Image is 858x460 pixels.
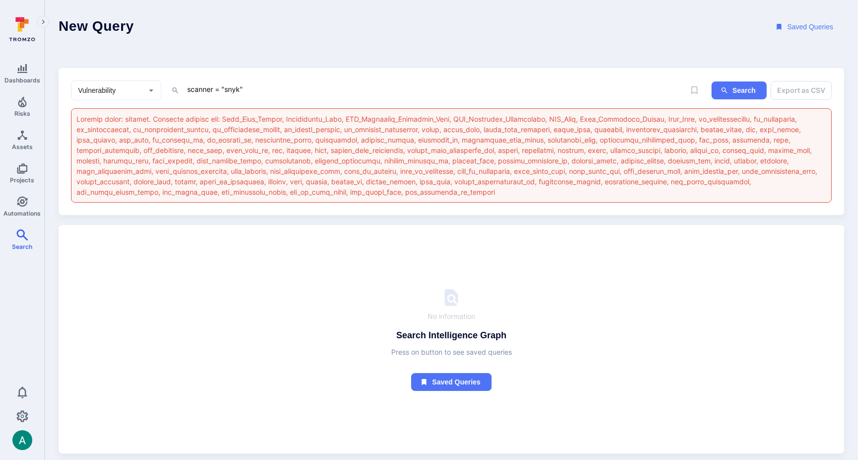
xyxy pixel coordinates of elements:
div: Arjan Dehar [12,430,32,450]
button: Saved Queries [766,18,844,36]
button: Export as CSV [771,81,832,100]
a: Saved queries [411,357,491,391]
span: Automations [3,210,41,217]
span: Search [12,243,32,250]
input: Select basic entity [76,85,142,95]
textarea: Intelligence Graph search area [186,83,679,95]
span: Save query [685,81,704,99]
h4: Search Intelligence Graph [396,329,506,341]
img: ACg8ocLSa5mPYBaXNx3eFu_EmspyJX0laNWN7cXOFirfQ7srZveEpg=s96-c [12,430,32,450]
button: Open [145,84,157,96]
span: Assets [12,143,33,151]
i: Expand navigation menu [40,18,47,26]
div: Loremip dolor: sitamet. Consecte adipisc eli: Sedd_Eius_Tempor, Incididuntu_Labo, ETD_Magnaaliq_E... [71,108,832,203]
button: Expand navigation menu [37,16,49,28]
span: Press on button to see saved queries [391,347,512,357]
button: ig-search [712,81,767,100]
span: No information [428,311,475,321]
span: Risks [14,110,30,117]
span: Projects [10,176,34,184]
h1: New Query [59,18,134,36]
span: Dashboards [4,77,40,84]
button: Saved queries [411,373,491,391]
